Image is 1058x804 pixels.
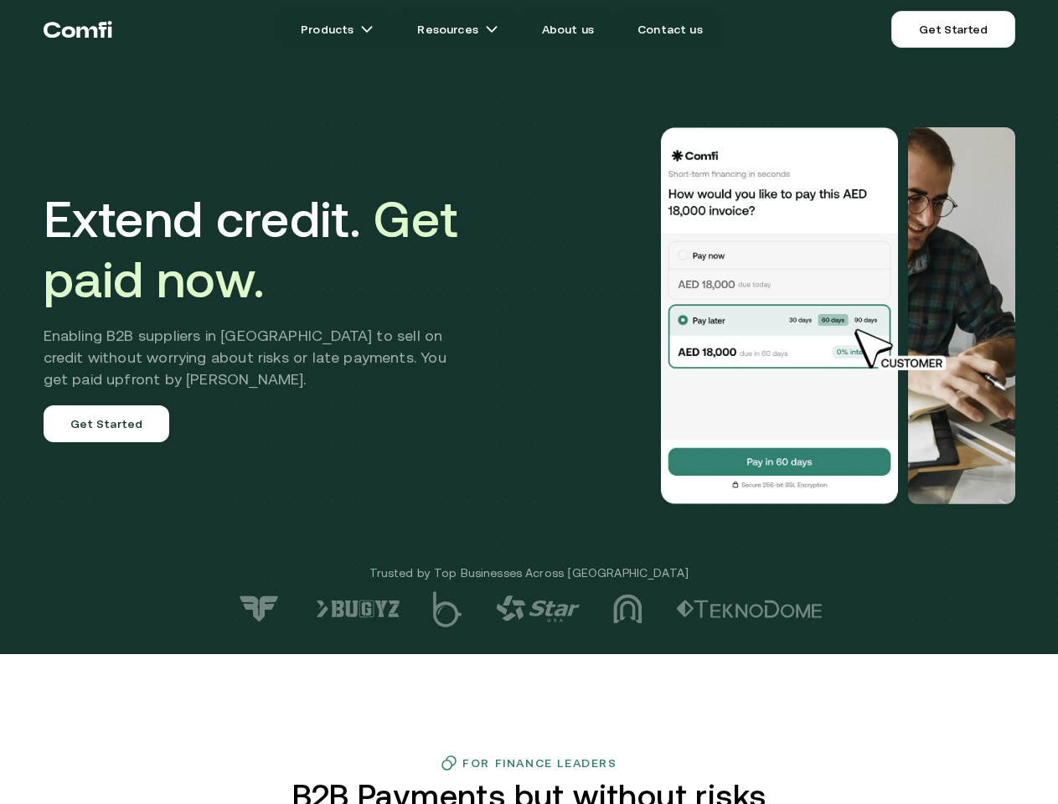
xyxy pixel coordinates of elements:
img: cursor [842,327,964,374]
h3: For Finance Leaders [462,756,617,770]
h2: Enabling B2B suppliers in [GEOGRAPHIC_DATA] to sell on credit without worrying about risks or lat... [44,325,472,390]
a: Productsarrow icons [281,13,394,46]
img: Would you like to pay this AED 18,000.00 invoice? [908,127,1015,504]
img: arrow icons [360,23,374,36]
img: Would you like to pay this AED 18,000.00 invoice? [658,127,901,504]
img: logo-5 [433,591,462,627]
h1: Extend credit. [44,189,472,310]
img: arrow icons [485,23,498,36]
img: finance [441,755,457,771]
a: Contact us [617,13,723,46]
a: Get Started [44,405,170,442]
img: logo-3 [613,594,643,624]
a: Get Started [891,11,1014,48]
a: Return to the top of the Comfi home page [44,4,112,54]
a: About us [522,13,614,46]
img: logo-4 [496,595,580,622]
img: logo-2 [676,600,823,618]
a: Resourcesarrow icons [397,13,518,46]
img: logo-6 [316,600,400,618]
img: logo-7 [236,595,282,623]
